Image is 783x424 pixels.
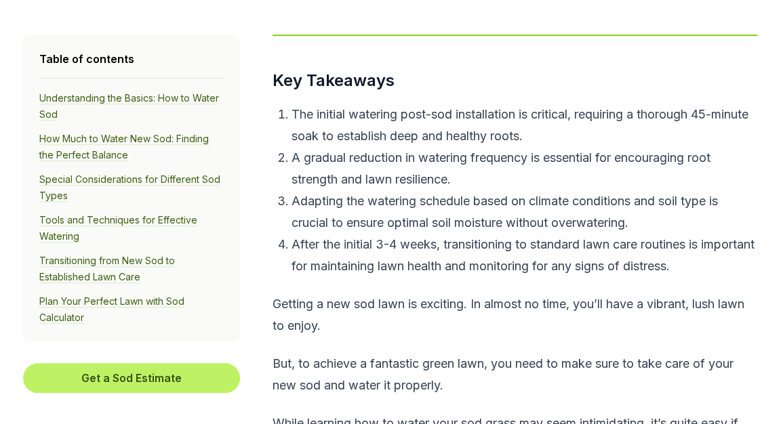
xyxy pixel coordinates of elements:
[273,293,757,337] p: Getting a new sod lawn is exciting. In almost no time, you’ll have a vibrant, lush lawn to enjoy.
[39,173,220,202] a: Special Considerations for Different Sod Types
[39,133,209,161] a: How Much to Water New Sod: Finding the Perfect Balance
[23,363,240,393] button: Get a Sod Estimate
[273,35,757,93] h3: Key Takeaways
[39,51,224,67] h4: Table of contents
[39,214,197,242] a: Tools and Techniques for Effective Watering
[292,190,757,234] p: Adapting the watering schedule based on climate conditions and soil type is crucial to ensure opt...
[292,234,757,277] p: After the initial 3-4 weeks, transitioning to standard lawn care routines is important for mainta...
[39,255,175,283] a: Transitioning from New Sod to Established Lawn Care
[292,104,757,147] p: The initial watering post-sod installation is critical, requiring a thorough 45-minute soak to es...
[273,353,757,396] p: But, to achieve a fantastic green lawn, you need to make sure to take care of your new sod and wa...
[39,295,184,324] a: Plan Your Perfect Lawn with Sod Calculator
[39,92,219,121] a: Understanding the Basics: How to Water Sod
[292,147,757,190] p: A gradual reduction in watering frequency is essential for encouraging root strength and lawn res...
